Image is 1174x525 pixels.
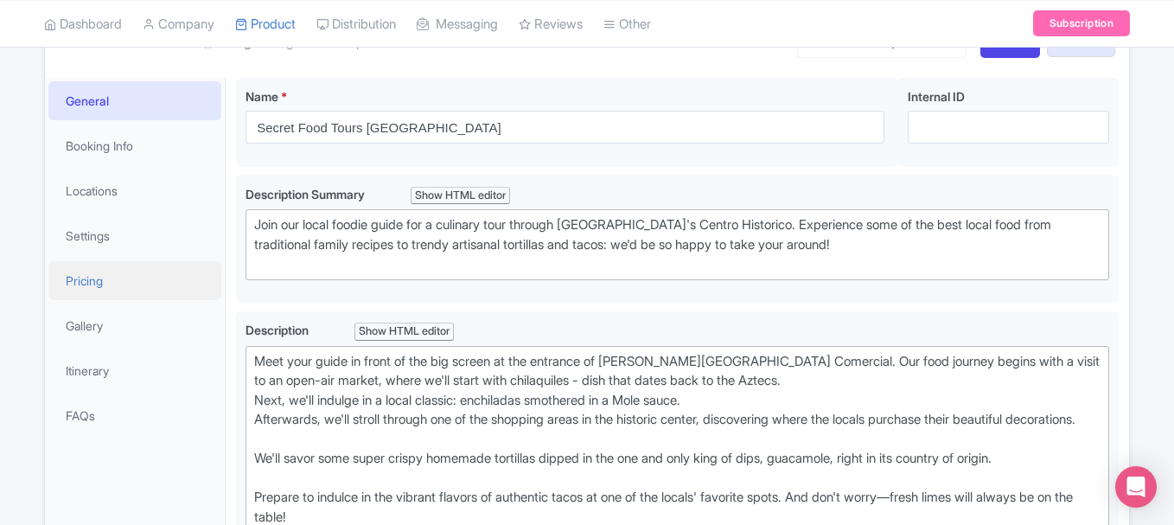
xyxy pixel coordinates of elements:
a: General [48,81,221,120]
a: Gallery [48,306,221,345]
span: Description Summary [246,187,367,202]
div: Open Intercom Messenger [1115,466,1157,508]
a: Itinerary [48,351,221,390]
a: Pricing [48,261,221,300]
span: Internal ID [908,89,965,104]
a: Subscription [1033,10,1130,36]
a: Settings [48,216,221,255]
span: Description [246,323,311,337]
a: Locations [48,171,221,210]
a: Booking Info [48,126,221,165]
div: Join our local foodie guide for a culinary tour through [GEOGRAPHIC_DATA]'s Centro Historico. Exp... [254,215,1101,274]
span: Name [246,89,278,104]
div: Show HTML editor [354,323,454,341]
a: FAQs [48,396,221,435]
div: Show HTML editor [411,187,510,205]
